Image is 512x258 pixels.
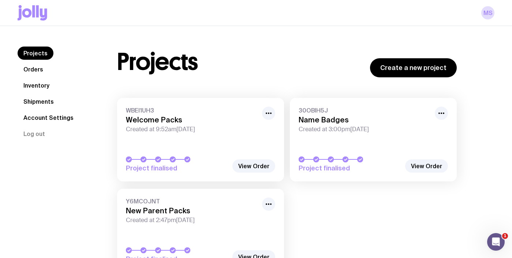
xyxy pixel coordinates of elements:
[299,126,430,133] span: Created at 3:00pm[DATE]
[481,6,494,19] a: MS
[487,233,505,251] iframe: Intercom live chat
[299,164,401,173] span: Project finalised
[126,107,258,114] span: WBEI1UH3
[117,98,284,181] a: WBEI1UH3Welcome PacksCreated at 9:52am[DATE]Project finalised
[405,159,448,173] a: View Order
[18,111,79,124] a: Account Settings
[18,63,49,76] a: Orders
[126,126,258,133] span: Created at 9:52am[DATE]
[126,217,258,224] span: Created at 2:47pm[DATE]
[18,127,51,140] button: Log out
[290,98,457,181] a: 30OBIH5JName BadgesCreated at 3:00pm[DATE]Project finalised
[117,50,198,74] h1: Projects
[18,47,53,60] a: Projects
[299,107,430,114] span: 30OBIH5J
[18,79,55,92] a: Inventory
[232,159,275,173] a: View Order
[126,164,228,173] span: Project finalised
[126,198,258,205] span: Y6MCOJNT
[299,115,430,124] h3: Name Badges
[126,206,258,215] h3: New Parent Packs
[126,115,258,124] h3: Welcome Packs
[370,58,457,77] a: Create a new project
[18,95,60,108] a: Shipments
[502,233,508,239] span: 1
